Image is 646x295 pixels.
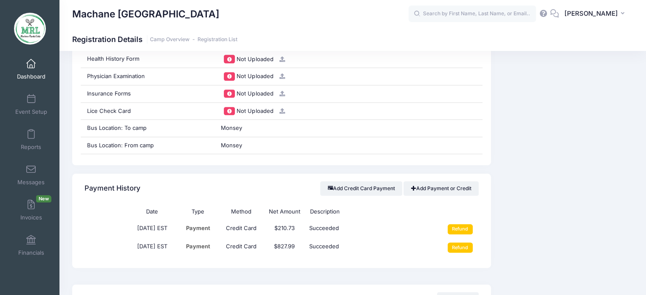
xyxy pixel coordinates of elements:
[128,203,177,220] th: Date
[81,120,215,137] div: Bus Location: To camp
[220,238,263,257] td: Credit Card
[11,90,51,119] a: Event Setup
[306,220,435,239] td: Succeeded
[564,9,618,18] span: [PERSON_NAME]
[11,125,51,155] a: Reports
[15,108,47,115] span: Event Setup
[81,103,215,120] div: Lice Check Card
[448,224,473,234] input: Refund
[81,51,215,67] div: Health History Form
[448,242,473,253] input: Refund
[237,73,273,79] span: Not Uploaded
[128,220,177,239] td: [DATE] EST
[11,230,51,260] a: Financials
[559,4,633,24] button: [PERSON_NAME]
[306,238,435,257] td: Succeeded
[221,142,242,149] span: Monsey
[221,124,242,131] span: Monsey
[177,220,220,239] td: Payment
[72,4,219,24] h1: Machane [GEOGRAPHIC_DATA]
[263,203,306,220] th: Net Amount
[17,73,45,80] span: Dashboard
[11,160,51,190] a: Messages
[85,176,141,200] h4: Payment History
[177,203,220,220] th: Type
[11,54,51,84] a: Dashboard
[177,238,220,257] td: Payment
[81,68,215,85] div: Physician Examination
[72,35,237,44] h1: Registration Details
[403,181,479,196] a: Add Payment or Credit
[128,238,177,257] td: [DATE] EST
[306,203,435,220] th: Description
[197,37,237,43] a: Registration List
[263,238,306,257] td: $827.99
[18,249,44,256] span: Financials
[220,203,263,220] th: Method
[14,13,46,45] img: Machane Racket Lake
[409,6,536,22] input: Search by First Name, Last Name, or Email...
[237,90,273,97] span: Not Uploaded
[81,137,215,154] div: Bus Location: From camp
[11,195,51,225] a: InvoicesNew
[263,220,306,239] td: $210.73
[237,56,273,62] span: Not Uploaded
[150,37,189,43] a: Camp Overview
[320,181,402,196] button: Add Credit Card Payment
[20,214,42,221] span: Invoices
[36,195,51,202] span: New
[17,179,45,186] span: Messages
[220,220,263,239] td: Credit Card
[237,107,273,114] span: Not Uploaded
[81,85,215,102] div: Insurance Forms
[21,143,41,151] span: Reports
